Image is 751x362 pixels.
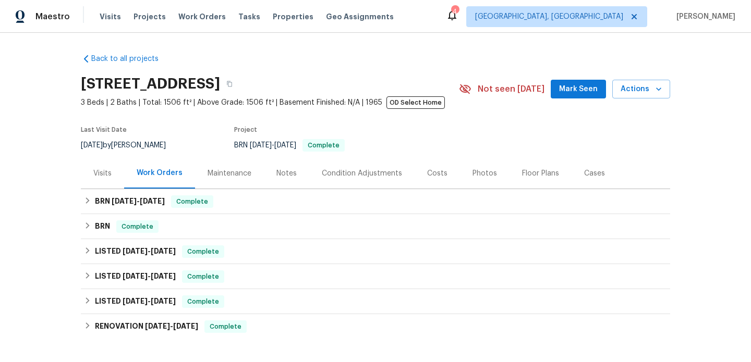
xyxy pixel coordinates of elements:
span: [DATE] [173,322,198,330]
div: Photos [473,168,497,179]
span: - [123,272,176,280]
span: Complete [205,321,246,332]
span: Complete [304,142,344,148]
span: [DATE] [140,197,165,205]
span: Geo Assignments [326,11,394,22]
span: [PERSON_NAME] [672,11,735,22]
div: Notes [276,168,297,179]
div: Work Orders [137,168,183,178]
span: - [112,197,165,205]
span: [DATE] [81,142,103,149]
button: Actions [612,80,670,99]
span: - [123,297,176,305]
span: Projects [134,11,166,22]
div: by [PERSON_NAME] [81,139,178,152]
span: [DATE] [123,272,148,280]
div: Visits [93,168,112,179]
div: Maintenance [208,168,251,179]
button: Copy Address [220,74,239,93]
span: - [250,142,296,149]
span: [DATE] [250,142,272,149]
span: [DATE] [112,197,137,205]
span: Project [234,127,257,133]
span: Actions [621,83,662,96]
h6: LISTED [95,270,176,283]
span: Complete [117,221,158,232]
span: 3 Beds | 2 Baths | Total: 1506 ft² | Above Grade: 1506 ft² | Basement Finished: N/A | 1965 [81,97,459,108]
span: Mark Seen [559,83,598,96]
span: Not seen [DATE] [478,84,544,94]
span: Complete [183,271,223,282]
span: Work Orders [178,11,226,22]
div: Floor Plans [522,168,559,179]
span: [DATE] [151,247,176,255]
span: Tasks [238,13,260,20]
div: Cases [584,168,605,179]
div: LISTED [DATE]-[DATE]Complete [81,239,670,264]
span: Last Visit Date [81,127,127,133]
h6: LISTED [95,245,176,258]
h6: LISTED [95,295,176,308]
span: - [145,322,198,330]
div: RENOVATION [DATE]-[DATE]Complete [81,314,670,339]
span: Maestro [35,11,70,22]
span: BRN [234,142,345,149]
div: LISTED [DATE]-[DATE]Complete [81,289,670,314]
span: [GEOGRAPHIC_DATA], [GEOGRAPHIC_DATA] [475,11,623,22]
a: Back to all projects [81,54,181,64]
span: [DATE] [274,142,296,149]
span: [DATE] [151,272,176,280]
span: Properties [273,11,313,22]
h6: BRN [95,220,110,233]
span: [DATE] [123,247,148,255]
span: [DATE] [123,297,148,305]
span: Complete [172,196,212,207]
div: LISTED [DATE]-[DATE]Complete [81,264,670,289]
div: BRN Complete [81,214,670,239]
span: Complete [183,246,223,257]
h6: BRN [95,195,165,208]
span: OD Select Home [386,96,445,109]
span: [DATE] [145,322,170,330]
div: Condition Adjustments [322,168,402,179]
button: Mark Seen [551,80,606,99]
div: BRN [DATE]-[DATE]Complete [81,189,670,214]
span: - [123,247,176,255]
h2: [STREET_ADDRESS] [81,79,220,89]
h6: RENOVATION [95,320,198,333]
span: Complete [183,296,223,307]
div: Costs [427,168,447,179]
span: [DATE] [151,297,176,305]
div: 4 [451,6,458,17]
span: Visits [100,11,121,22]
